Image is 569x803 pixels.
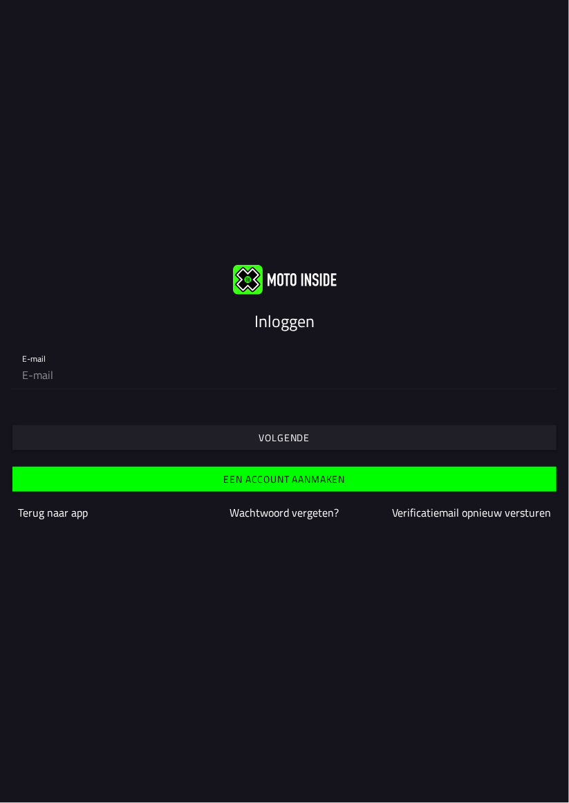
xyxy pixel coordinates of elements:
ion-text: Inloggen [254,308,315,333]
ion-text: Volgende [259,433,310,443]
a: Terug naar app [18,504,88,521]
a: Verificatiemail opnieuw versturen [392,504,551,521]
a: Wachtwoord vergeten? [230,504,339,521]
ion-button: Een account aanmaken [12,467,557,492]
input: E-mail [22,361,547,389]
